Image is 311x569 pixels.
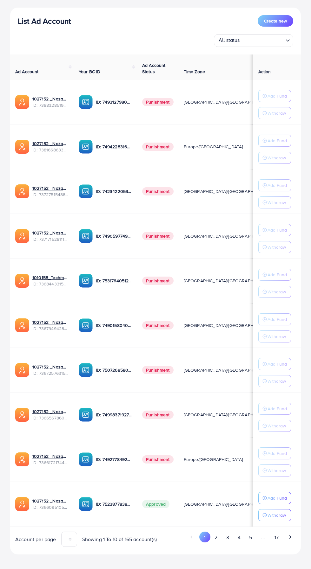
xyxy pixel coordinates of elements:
img: ic-ads-acc.e4c84228.svg [15,274,29,288]
button: Add Fund [258,447,291,459]
span: ID: 7367257631523782657 [32,370,69,376]
button: Add Fund [258,135,291,147]
span: Account per page [15,536,56,543]
button: Go to page 17 [270,532,283,543]
span: ID: 7366095105679261697 [32,504,69,510]
button: Add Fund [258,492,291,504]
p: ID: 7423422053648285697 [96,188,132,195]
p: Withdraw [268,333,286,340]
button: Go to page 5 [245,532,256,543]
span: ID: 7367949428067450896 [32,325,69,332]
span: Punishment [142,143,174,151]
div: <span class='underline'>1027152 _Nazaagency_003</span></br>7367949428067450896 [32,319,69,332]
button: Withdraw [258,464,291,476]
span: Action [258,68,271,75]
img: ic-ads-acc.e4c84228.svg [15,140,29,154]
button: Add Fund [258,224,291,236]
span: Approved [142,500,169,508]
button: Add Fund [258,90,291,102]
p: Withdraw [268,154,286,162]
button: Create new [258,15,293,27]
span: Your BC ID [79,68,101,75]
a: 1027152 _Nazaagency_007 [32,185,69,191]
img: ic-ba-acc.ded83a64.svg [79,497,93,511]
span: [GEOGRAPHIC_DATA]/[GEOGRAPHIC_DATA] [184,367,272,373]
p: Add Fund [268,226,287,234]
span: Europe/[GEOGRAPHIC_DATA] [184,144,243,150]
img: ic-ads-acc.e4c84228.svg [15,318,29,332]
span: [GEOGRAPHIC_DATA]/[GEOGRAPHIC_DATA] [184,278,272,284]
p: Add Fund [268,316,287,323]
div: <span class='underline'>1027152 _Nazaagency_006</span></br>7366095105679261697 [32,498,69,511]
p: Add Fund [268,360,287,368]
a: 1027152 _Nazaagency_006 [32,498,69,504]
a: 1027152 _Nazaagency_016 [32,364,69,370]
ul: Pagination [161,532,296,543]
p: Withdraw [268,422,286,430]
img: ic-ba-acc.ded83a64.svg [79,452,93,466]
img: ic-ba-acc.ded83a64.svg [79,229,93,243]
span: Punishment [142,411,174,419]
div: <span class='underline'>1027152 _Nazaagency_007</span></br>7372751548805726224 [32,185,69,198]
button: Go to page 3 [222,532,233,543]
span: Punishment [142,232,174,240]
img: ic-ads-acc.e4c84228.svg [15,229,29,243]
p: Add Fund [268,405,287,412]
span: [GEOGRAPHIC_DATA]/[GEOGRAPHIC_DATA] [184,233,272,239]
button: Withdraw [258,330,291,342]
p: Withdraw [268,199,286,206]
button: Add Fund [258,403,291,415]
img: ic-ba-acc.ded83a64.svg [79,184,93,198]
button: Go to next page [285,532,296,542]
p: Add Fund [268,92,287,100]
div: <span class='underline'>1027152 _Nazaagency_019</span></br>7388328519014645761 [32,96,69,109]
p: ID: 7490158040596217873 [96,322,132,329]
a: 1027152 _Nazaagency_0051 [32,408,69,415]
p: ID: 7523877838957576209 [96,500,132,508]
img: ic-ba-acc.ded83a64.svg [79,274,93,288]
span: ID: 7388328519014645761 [32,102,69,108]
p: Add Fund [268,494,287,502]
h3: List Ad Account [18,16,71,26]
span: Showing 1 To 10 of 165 account(s) [82,536,157,543]
div: <span class='underline'>1027152 _Nazaagency_0051</span></br>7366567860828749825 [32,408,69,421]
a: 1027152 _Nazaagency_018 [32,453,69,459]
p: Withdraw [268,511,286,519]
div: <span class='underline'>1027152 _Nazaagency_04</span></br>7371715281112170513 [32,230,69,243]
img: ic-ba-acc.ded83a64.svg [79,363,93,377]
span: ID: 7372751548805726224 [32,191,69,198]
img: ic-ads-acc.e4c84228.svg [15,408,29,422]
span: Punishment [142,187,174,195]
button: Withdraw [258,375,291,387]
img: ic-ads-acc.e4c84228.svg [15,95,29,109]
span: ID: 7366567860828749825 [32,415,69,421]
button: Add Fund [258,269,291,281]
img: ic-ba-acc.ded83a64.svg [79,140,93,154]
span: Punishment [142,366,174,374]
button: Withdraw [258,286,291,298]
p: Withdraw [268,243,286,251]
span: Create new [264,18,287,24]
button: Add Fund [258,313,291,325]
p: Add Fund [268,137,287,144]
span: Time Zone [184,68,205,75]
span: Ad Account Status [142,62,166,75]
span: ID: 7368443315504726017 [32,281,69,287]
p: ID: 7492778492849930241 [96,456,132,463]
img: ic-ads-acc.e4c84228.svg [15,363,29,377]
span: ID: 7371715281112170513 [32,236,69,242]
span: [GEOGRAPHIC_DATA]/[GEOGRAPHIC_DATA] [184,501,272,507]
button: Add Fund [258,179,291,191]
a: 1027152 _Nazaagency_019 [32,96,69,102]
p: Withdraw [268,109,286,117]
img: ic-ads-acc.e4c84228.svg [15,452,29,466]
input: Search for option [242,35,283,45]
img: ic-ba-acc.ded83a64.svg [79,408,93,422]
span: [GEOGRAPHIC_DATA]/[GEOGRAPHIC_DATA] [184,412,272,418]
img: ic-ads-acc.e4c84228.svg [15,184,29,198]
button: Withdraw [258,241,291,253]
p: ID: 7531764051207716871 [96,277,132,284]
span: Europe/[GEOGRAPHIC_DATA] [184,456,243,463]
span: Punishment [142,321,174,329]
button: Add Fund [258,358,291,370]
